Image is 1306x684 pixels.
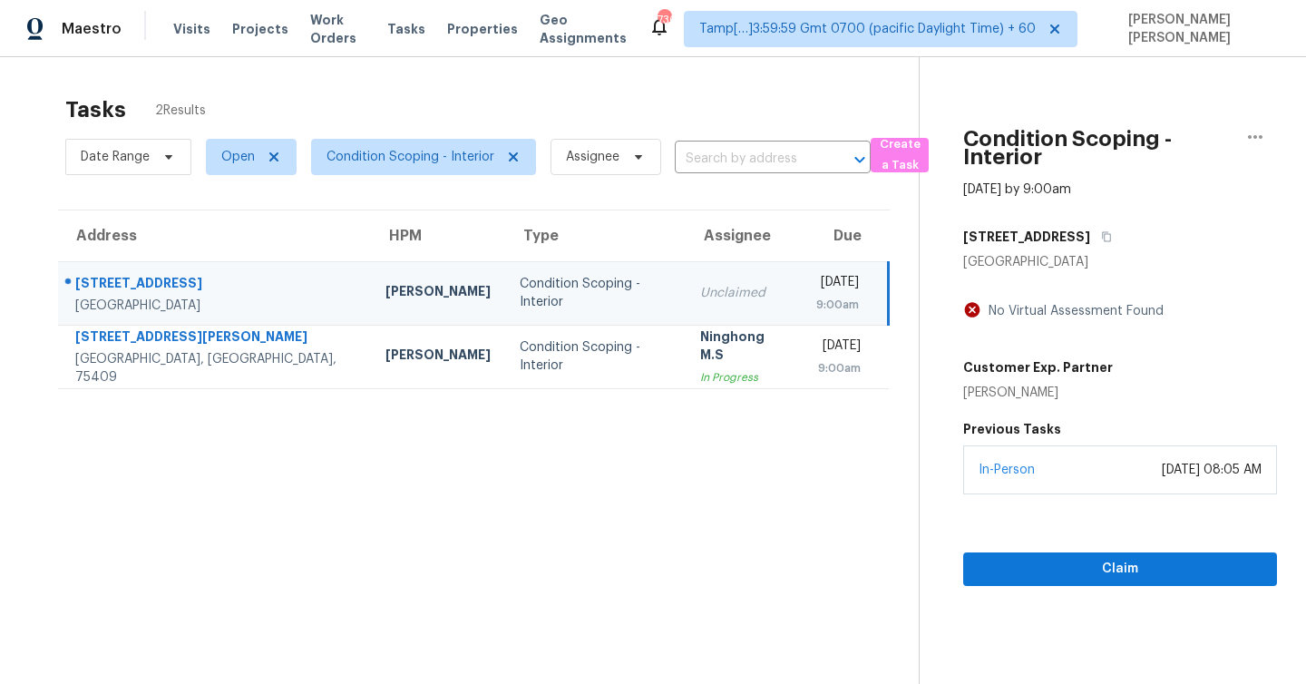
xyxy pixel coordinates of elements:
[816,273,859,296] div: [DATE]
[816,359,861,377] div: 9:00am
[62,20,122,38] span: Maestro
[700,368,787,386] div: In Progress
[520,275,672,311] div: Condition Scoping - Interior
[871,138,929,172] button: Create a Task
[978,558,1262,581] span: Claim
[65,101,126,119] h2: Tasks
[232,20,288,38] span: Projects
[385,282,491,305] div: [PERSON_NAME]
[566,148,619,166] span: Assignee
[963,300,981,319] img: Artifact Not Present Icon
[963,228,1090,246] h5: [STREET_ADDRESS]
[520,338,672,375] div: Condition Scoping - Interior
[963,181,1071,199] div: [DATE] by 9:00am
[1121,11,1279,47] span: [PERSON_NAME] [PERSON_NAME]
[75,274,356,297] div: [STREET_ADDRESS]
[1090,220,1115,253] button: Copy Address
[221,148,255,166] span: Open
[155,102,206,120] span: 2 Results
[310,11,365,47] span: Work Orders
[979,464,1035,476] a: In-Person
[963,420,1277,438] h5: Previous Tasks
[963,130,1233,166] h2: Condition Scoping - Interior
[658,11,670,29] div: 736
[686,210,802,261] th: Assignee
[1162,461,1262,479] div: [DATE] 08:05 AM
[505,210,687,261] th: Type
[75,297,356,315] div: [GEOGRAPHIC_DATA]
[880,134,920,176] span: Create a Task
[447,20,518,38] span: Properties
[963,358,1113,376] h5: Customer Exp. Partner
[981,302,1164,320] div: No Virtual Assessment Found
[963,552,1277,586] button: Claim
[173,20,210,38] span: Visits
[540,11,627,47] span: Geo Assignments
[371,210,505,261] th: HPM
[700,327,787,368] div: Ninghong M.S
[75,327,356,350] div: [STREET_ADDRESS][PERSON_NAME]
[326,148,494,166] span: Condition Scoping - Interior
[847,147,872,172] button: Open
[58,210,371,261] th: Address
[816,337,861,359] div: [DATE]
[816,296,859,314] div: 9:00am
[675,145,820,173] input: Search by address
[802,210,889,261] th: Due
[385,346,491,368] div: [PERSON_NAME]
[75,350,356,386] div: [GEOGRAPHIC_DATA], [GEOGRAPHIC_DATA], 75409
[963,384,1113,402] div: [PERSON_NAME]
[81,148,150,166] span: Date Range
[963,253,1277,271] div: [GEOGRAPHIC_DATA]
[387,23,425,35] span: Tasks
[700,284,787,302] div: Unclaimed
[699,20,1036,38] span: Tamp[…]3:59:59 Gmt 0700 (pacific Daylight Time) + 60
